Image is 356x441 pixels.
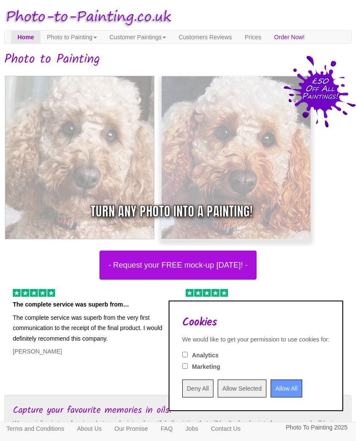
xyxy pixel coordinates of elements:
a: Customers Reviews [172,31,238,44]
img: 50 pound price drop [283,55,356,128]
a: Jobs [179,422,205,435]
button: - Request your FREE mock-up [DATE]! - [99,251,257,280]
img: 5 of out 5 stars [13,289,55,297]
p: The complete service was superb from the very first communication to the receipt of the final pro... [13,312,173,344]
p: The complete service was superb from… [13,299,173,310]
p: Photo To Painting 2025 [286,422,347,433]
label: Analytics [192,351,219,359]
a: Order Now! [268,31,311,44]
h2: Cookies [182,316,330,329]
input: Allow Selected [218,380,266,397]
a: Photo to Painting [41,31,103,44]
a: Our Promise [108,422,155,435]
a: Home [11,31,41,44]
a: Prices [238,31,268,44]
input: Allow All [271,380,302,397]
label: Marketing [192,362,220,371]
a: FAQ [155,422,179,435]
p: [PERSON_NAME] [13,346,173,357]
p: Wonderful company to deal with [186,299,346,310]
h1: Photo to Painting [4,53,352,67]
p: We specialise in transforming photographs into a beautiful oil painting that will be the focal po... [13,418,343,439]
a: Contact Us [204,422,247,435]
a: About Us [70,422,108,435]
h3: Capture your favourite memories in oils! [13,406,343,416]
img: 5 of out 5 stars [186,289,228,297]
div: Turn any photo into a painting! [90,202,253,221]
div: We would like to get your permission to use cookies for: [182,335,330,344]
input: Deny All [182,380,213,397]
a: Customer Paintings [103,31,172,44]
